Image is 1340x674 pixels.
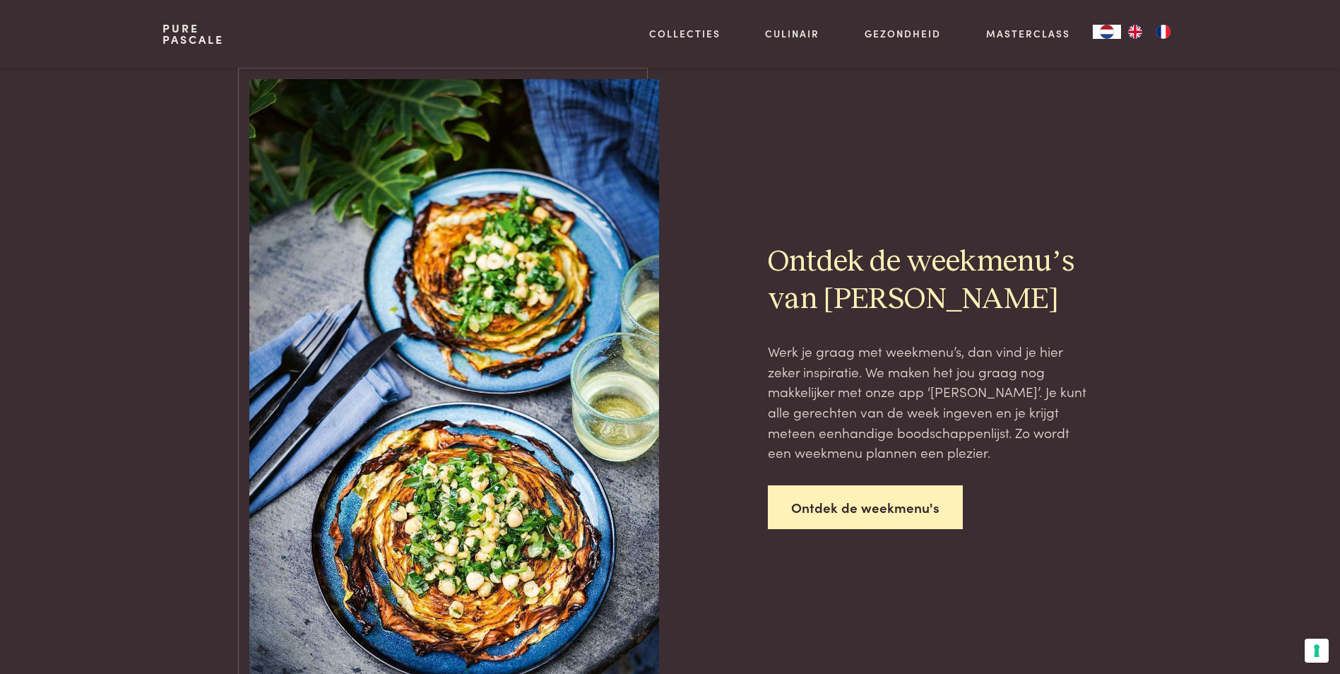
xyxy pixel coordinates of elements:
[768,485,963,530] a: Ontdek de weekmenu's
[1121,25,1178,39] ul: Language list
[765,26,819,41] a: Culinair
[1149,25,1178,39] a: FR
[162,23,224,45] a: PurePascale
[865,26,941,41] a: Gezondheid
[1093,25,1121,39] div: Language
[768,341,1091,463] p: Werk je graag met weekmenu’s, dan vind je hier zeker inspiratie. We maken het jou graag nog makke...
[649,26,721,41] a: Collecties
[768,244,1091,319] h2: Ontdek de weekmenu’s van [PERSON_NAME]
[1121,25,1149,39] a: EN
[1093,25,1178,39] aside: Language selected: Nederlands
[1305,639,1329,663] button: Uw voorkeuren voor toestemming voor trackingtechnologieën
[986,26,1070,41] a: Masterclass
[1093,25,1121,39] a: NL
